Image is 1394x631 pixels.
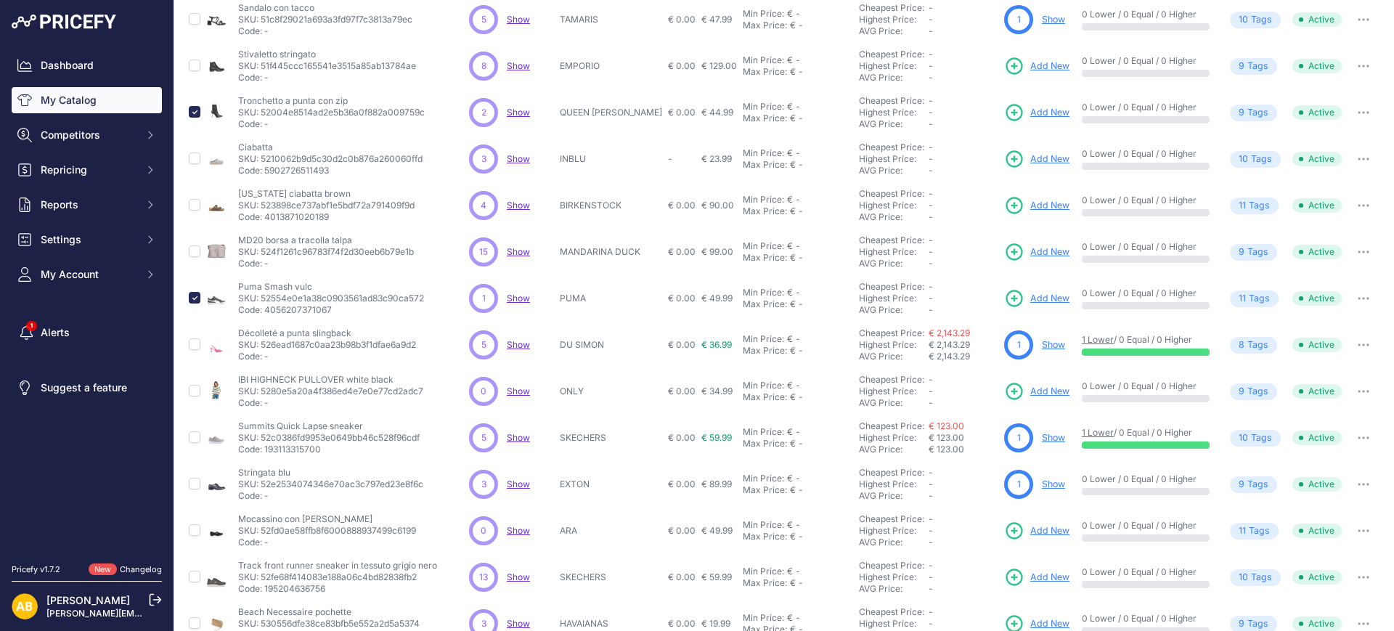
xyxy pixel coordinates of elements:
[12,52,162,546] nav: Sidebar
[743,147,784,159] div: Min Price:
[743,159,787,171] div: Max Price:
[238,2,412,14] p: Sandalo con tacco
[701,153,732,164] span: € 23.99
[743,345,787,357] div: Max Price:
[1082,102,1210,113] p: 0 Lower / 0 Equal / 0 Higher
[481,152,486,166] span: 3
[793,194,800,205] div: -
[238,246,414,258] p: SKU: 524f1261c96783f74f2d30eeb6b79e1b
[796,113,803,124] div: -
[668,246,696,257] span: € 0.00
[929,304,933,315] span: -
[1239,385,1244,399] span: 9
[507,60,530,71] a: Show
[859,142,924,152] a: Cheapest Price:
[238,374,423,386] p: IBI HIGHNECK PULLOVER white black
[1263,338,1268,352] span: s
[1267,13,1272,27] span: s
[1263,385,1268,399] span: s
[238,211,415,223] p: Code: 4013871020189
[238,95,425,107] p: Tronchetto a punta con zip
[1239,245,1244,259] span: 9
[790,205,796,217] div: €
[1263,106,1268,120] span: s
[560,200,662,211] p: BIRKENSTOCK
[1230,290,1279,307] span: Tag
[12,122,162,148] button: Competitors
[1239,152,1248,166] span: 10
[668,60,696,71] span: € 0.00
[1042,339,1065,350] a: Show
[560,246,662,258] p: MANDARINA DUCK
[701,60,737,71] span: € 129.00
[668,14,696,25] span: € 0.00
[481,338,486,351] span: 5
[507,246,530,257] span: Show
[1230,58,1277,75] span: Tag
[787,147,793,159] div: €
[859,560,924,571] a: Cheapest Price:
[238,281,424,293] p: Puma Smash vulc
[929,107,933,118] span: -
[793,147,800,159] div: -
[238,118,425,130] p: Code: -
[859,49,924,60] a: Cheapest Price:
[238,188,415,200] p: [US_STATE] ciabatta brown
[796,66,803,78] div: -
[743,8,784,20] div: Min Price:
[238,14,412,25] p: SKU: 51c8f29021a693a3fd97f7c3813a79ec
[793,287,800,298] div: -
[238,142,423,153] p: Ciabatta
[859,165,929,176] div: AVG Price:
[238,107,425,118] p: SKU: 52004e8514ad2e5b36a0f882a009759c
[12,261,162,288] button: My Account
[859,95,924,106] a: Cheapest Price:
[507,618,530,629] a: Show
[1292,59,1342,73] span: Active
[1292,338,1342,352] span: Active
[507,339,530,350] a: Show
[1017,338,1021,351] span: 1
[859,304,929,316] div: AVG Price:
[238,327,416,339] p: Décolleté a punta slingback
[859,107,929,118] div: Highest Price:
[859,397,929,409] div: AVG Price:
[507,107,530,118] a: Show
[1292,198,1342,213] span: Active
[1263,60,1268,73] span: s
[41,198,136,212] span: Reports
[507,571,530,582] span: Show
[507,14,530,25] span: Show
[1082,148,1210,160] p: 0 Lower / 0 Equal / 0 Higher
[859,235,924,245] a: Cheapest Price:
[1004,567,1069,587] a: Add New
[507,153,530,164] a: Show
[668,200,696,211] span: € 0.00
[929,165,933,176] span: -
[1004,56,1069,76] a: Add New
[481,385,486,398] span: 0
[787,240,793,252] div: €
[12,375,162,401] a: Suggest a feature
[668,107,696,118] span: € 0.00
[929,211,933,222] span: -
[929,200,933,211] span: -
[1230,12,1281,28] span: Tag
[787,380,793,391] div: €
[793,8,800,20] div: -
[1239,338,1244,352] span: 8
[1030,60,1069,73] span: Add New
[12,87,162,113] a: My Catalog
[507,200,530,211] a: Show
[1230,105,1277,121] span: Tag
[1292,12,1342,27] span: Active
[1239,199,1246,213] span: 11
[790,345,796,357] div: €
[790,298,796,310] div: €
[859,513,924,524] a: Cheapest Price:
[859,72,929,84] div: AVG Price:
